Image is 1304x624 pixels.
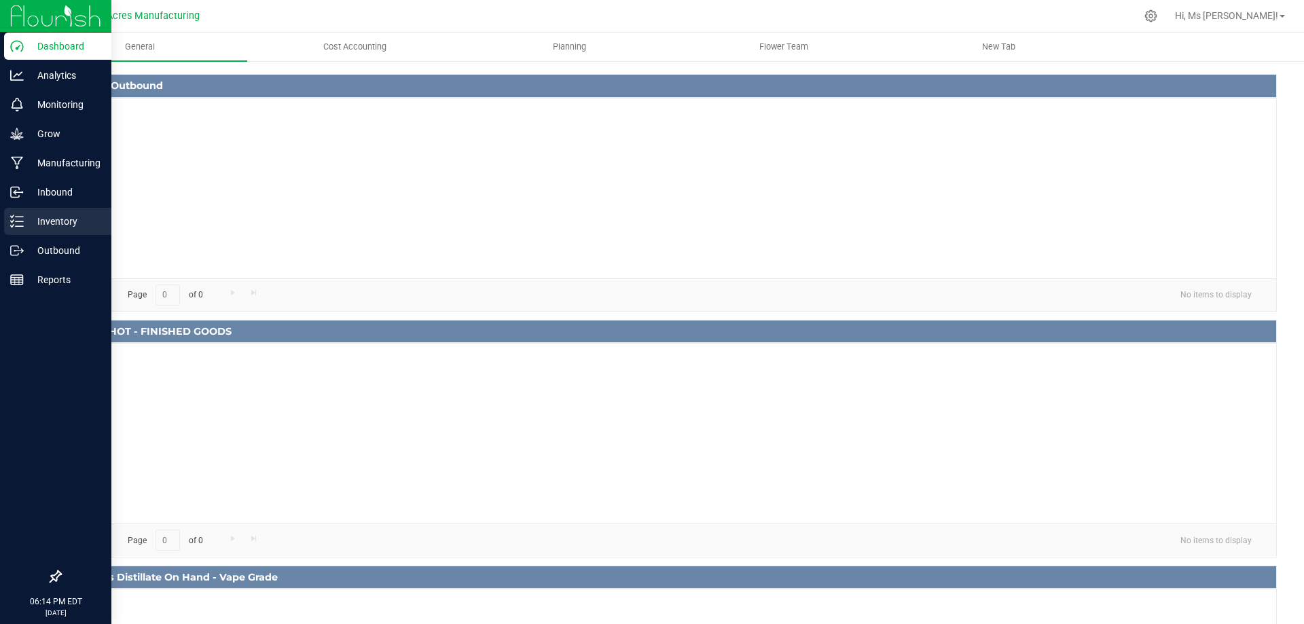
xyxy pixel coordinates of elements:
[1175,10,1278,21] span: Hi, Ms [PERSON_NAME]!
[1142,10,1159,22] div: Manage settings
[6,608,105,618] p: [DATE]
[10,98,24,111] inline-svg: Monitoring
[1170,285,1263,305] span: No items to display
[70,320,236,342] span: SNAPSHOT - FINISHED GOODS
[10,69,24,82] inline-svg: Analytics
[70,566,282,587] span: 1st Pass Distillate on Hand - Vape Grade
[10,244,24,257] inline-svg: Outbound
[10,215,24,228] inline-svg: Inventory
[462,33,676,61] a: Planning
[116,530,214,551] span: Page of 0
[6,595,105,608] p: 06:14 PM EDT
[24,184,105,200] p: Inbound
[116,285,214,306] span: Page of 0
[741,41,827,53] span: Flower Team
[305,41,405,53] span: Cost Accounting
[70,75,167,96] span: [DATE] Outbound
[10,185,24,199] inline-svg: Inbound
[247,33,462,61] a: Cost Accounting
[24,38,105,54] p: Dashboard
[77,10,200,22] span: Green Acres Manufacturing
[24,67,105,84] p: Analytics
[24,213,105,230] p: Inventory
[10,273,24,287] inline-svg: Reports
[1170,530,1263,550] span: No items to display
[24,242,105,259] p: Outbound
[33,33,247,61] a: General
[10,39,24,53] inline-svg: Dashboard
[10,156,24,170] inline-svg: Manufacturing
[535,41,604,53] span: Planning
[24,272,105,288] p: Reports
[891,33,1106,61] a: New Tab
[24,126,105,142] p: Grow
[107,41,173,53] span: General
[964,41,1034,53] span: New Tab
[24,96,105,113] p: Monitoring
[676,33,891,61] a: Flower Team
[24,155,105,171] p: Manufacturing
[10,127,24,141] inline-svg: Grow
